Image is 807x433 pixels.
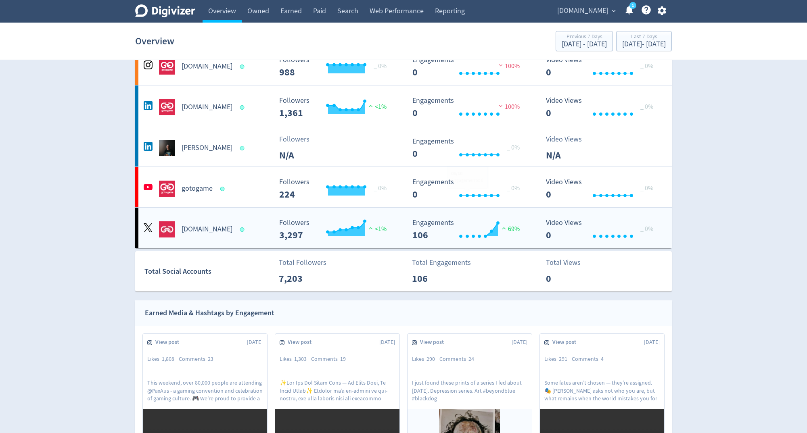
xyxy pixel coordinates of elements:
svg: Video Views 0 [542,178,663,200]
div: Comments [439,355,479,363]
span: 69% [500,225,520,233]
button: Last 7 Days[DATE]- [DATE] [616,31,672,51]
svg: Video Views 0 [542,97,663,118]
span: _ 0% [640,225,653,233]
span: 290 [426,355,435,362]
button: Previous 7 Days[DATE] - [DATE] [556,31,613,51]
h1: Overview [135,28,174,54]
span: Data last synced: 11 Oct 2025, 9:02pm (AEDT) [240,105,247,110]
svg: Followers 1,361 [275,97,396,118]
svg: Video Views 0 [542,56,663,77]
a: 1 [629,2,636,9]
svg: Engagements 0 [408,178,529,200]
svg: Engagements 0 [408,97,529,118]
span: View post [288,338,316,346]
span: expand_more [610,7,617,15]
a: goto.game undefined[DOMAIN_NAME] Followers 1,361 Followers 1,361 <1% Engagements 0 Engagements 0 ... [135,85,672,126]
span: Data last synced: 12 Oct 2025, 6:02am (AEDT) [240,65,247,69]
svg: Followers 224 [275,178,396,200]
p: Total Engagements [412,257,471,268]
img: goto.game undefined [159,58,175,75]
h5: [DOMAIN_NAME] [182,62,232,71]
img: negative-performance.svg [497,103,505,109]
span: 1,808 [162,355,174,362]
svg: Engagements 106 [408,219,529,240]
span: 291 [559,355,567,362]
a: gotogame undefinedgotogame Followers 224 Followers 224 _ 0% Engagements 0 Engagements 0 _ 0% Vide... [135,167,672,207]
img: Jack Hudson undefined [159,140,175,156]
span: View post [552,338,581,346]
span: [DATE] [644,338,660,346]
span: 19 [340,355,346,362]
button: [DOMAIN_NAME] [554,4,618,17]
div: Likes [147,355,179,363]
p: 106 [412,271,458,286]
img: goto.game undefined [159,99,175,115]
span: <1% [367,103,387,111]
span: 24 [468,355,474,362]
div: Likes [280,355,311,363]
img: negative-performance.svg [497,62,505,68]
p: I just found these prints of a series I fed about [DATE]. Depression series. Art #beyondblue #bla... [412,379,527,402]
div: Likes [412,355,439,363]
p: N/A [279,148,326,162]
span: Data last synced: 12 Oct 2025, 12:02pm (AEDT) [220,187,227,191]
div: [DATE] - [DATE] [622,41,666,48]
span: _ 0% [640,184,653,192]
span: Data last synced: 11 Oct 2025, 6:02pm (AEDT) [240,227,247,232]
div: Earned Media & Hashtags by Engagement [145,307,274,319]
p: N/A [546,148,592,162]
p: This weekend, over 80,000 people are attending @PaxAus - a gaming convention and celebration of g... [147,379,263,402]
a: goto.game undefined[DOMAIN_NAME] Followers 3,297 Followers 3,297 <1% Engagements 106 Engagements ... [135,208,672,248]
img: gotogame undefined [159,181,175,197]
span: 1,303 [294,355,307,362]
span: _ 0% [374,62,387,70]
span: Data last synced: 11 Oct 2025, 11:02pm (AEDT) [240,146,247,150]
div: Last 7 Days [622,34,666,41]
div: Total Social Accounts [144,266,273,277]
p: Total Followers [279,257,326,268]
div: Previous 7 Days [562,34,607,41]
span: [DOMAIN_NAME] [557,4,608,17]
p: 0 [546,271,592,286]
span: _ 0% [640,62,653,70]
span: 100% [497,103,520,111]
span: _ 0% [507,144,520,152]
h5: [DOMAIN_NAME] [182,102,232,112]
span: 4 [601,355,604,362]
svg: Video Views 0 [542,219,663,240]
span: <1% [367,225,387,233]
a: Jack Hudson undefined[PERSON_NAME]FollowersN/A Engagements 0 Engagements 0 _ 0%Video ViewsN/A [135,126,672,167]
div: Comments [572,355,608,363]
h5: gotogame [182,184,213,194]
a: goto.game undefined[DOMAIN_NAME] Followers 988 Followers 988 _ 0% Engagements 0 Engagements 0 100... [135,45,672,85]
span: [DATE] [512,338,527,346]
p: Total Views [546,257,592,268]
p: Video Views [546,134,592,145]
span: [DATE] [247,338,263,346]
img: positive-performance.svg [500,225,508,231]
span: 100% [497,62,520,70]
img: positive-performance.svg [367,103,375,109]
span: View post [420,338,448,346]
h5: [DOMAIN_NAME] [182,225,232,234]
div: [DATE] - [DATE] [562,41,607,48]
span: View post [155,338,184,346]
h5: [PERSON_NAME] [182,143,232,153]
div: Comments [179,355,218,363]
div: Comments [311,355,350,363]
svg: Followers 988 [275,56,396,77]
span: 23 [208,355,213,362]
svg: Followers 3,297 [275,219,396,240]
p: 7,203 [279,271,325,286]
span: _ 0% [640,103,653,111]
img: goto.game undefined [159,221,175,237]
span: _ 0% [374,184,387,192]
svg: Engagements 0 [408,56,529,77]
p: Some fates aren’t chosen — they’re assigned. 🎭 [PERSON_NAME] asks not who you are, but what remai... [544,379,660,402]
text: 1 [632,3,634,8]
svg: Engagements 0 [408,137,529,159]
p: Followers [279,134,326,145]
span: [DATE] [379,338,395,346]
span: _ 0% [507,184,520,192]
